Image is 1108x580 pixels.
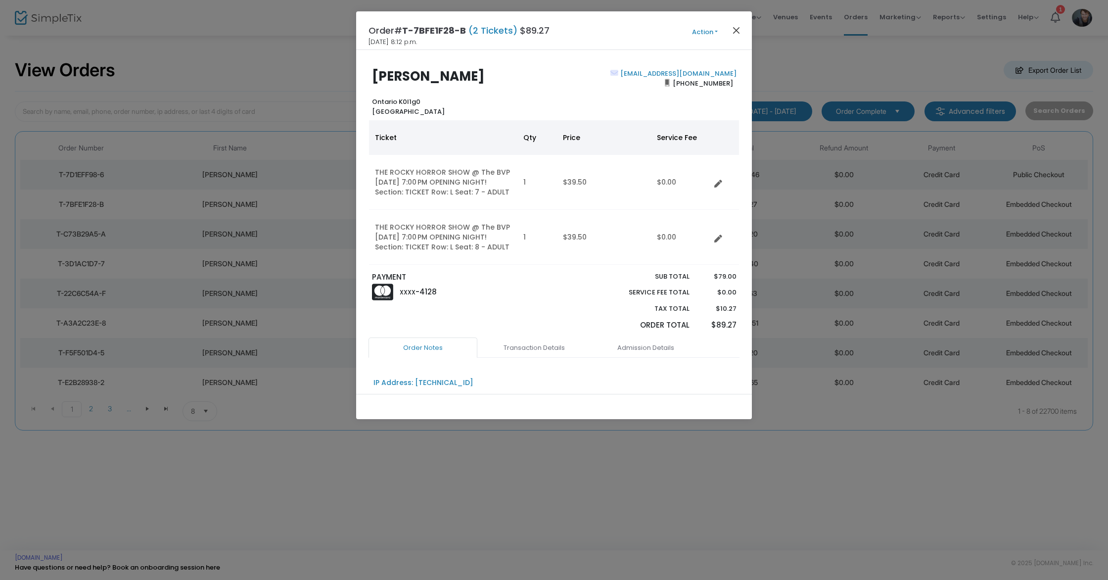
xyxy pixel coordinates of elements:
[517,155,557,210] td: 1
[372,97,445,116] b: Ontario K0l1g0 [GEOGRAPHIC_DATA]
[372,67,485,85] b: [PERSON_NAME]
[699,272,736,282] p: $79.00
[369,24,550,37] h4: Order# $89.27
[369,120,517,155] th: Ticket
[400,288,415,296] span: XXXX
[618,69,737,78] a: [EMAIL_ADDRESS][DOMAIN_NAME]
[591,338,700,358] a: Admission Details
[466,24,520,37] span: (2 Tickets)
[699,320,736,331] p: $89.27
[369,338,477,358] a: Order Notes
[557,155,651,210] td: $39.50
[517,120,557,155] th: Qty
[372,272,550,283] p: PAYMENT
[480,338,589,358] a: Transaction Details
[557,210,651,265] td: $39.50
[699,304,736,314] p: $10.27
[557,120,651,155] th: Price
[651,210,710,265] td: $0.00
[675,27,735,38] button: Action
[369,37,417,47] span: [DATE] 8:12 p.m.
[605,304,690,314] p: Tax Total
[369,120,739,265] div: Data table
[369,155,517,210] td: THE ROCKY HORROR SHOW @ The BVP [DATE] 7:00 PM OPENING NIGHT! Section: TICKET Row: L Seat: 7 - ADULT
[402,24,466,37] span: T-7BFE1F28-B
[670,75,737,91] span: [PHONE_NUMBER]
[651,120,710,155] th: Service Fee
[605,320,690,331] p: Order Total
[651,155,710,210] td: $0.00
[605,272,690,282] p: Sub total
[369,210,517,265] td: THE ROCKY HORROR SHOW @ The BVP [DATE] 7:00 PM OPENING NIGHT! Section: TICKET Row: L Seat: 8 - ADULT
[517,210,557,265] td: 1
[415,287,437,297] span: -4128
[373,378,473,388] div: IP Address: [TECHNICAL_ID]
[699,288,736,297] p: $0.00
[605,288,690,297] p: Service Fee Total
[730,24,743,37] button: Close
